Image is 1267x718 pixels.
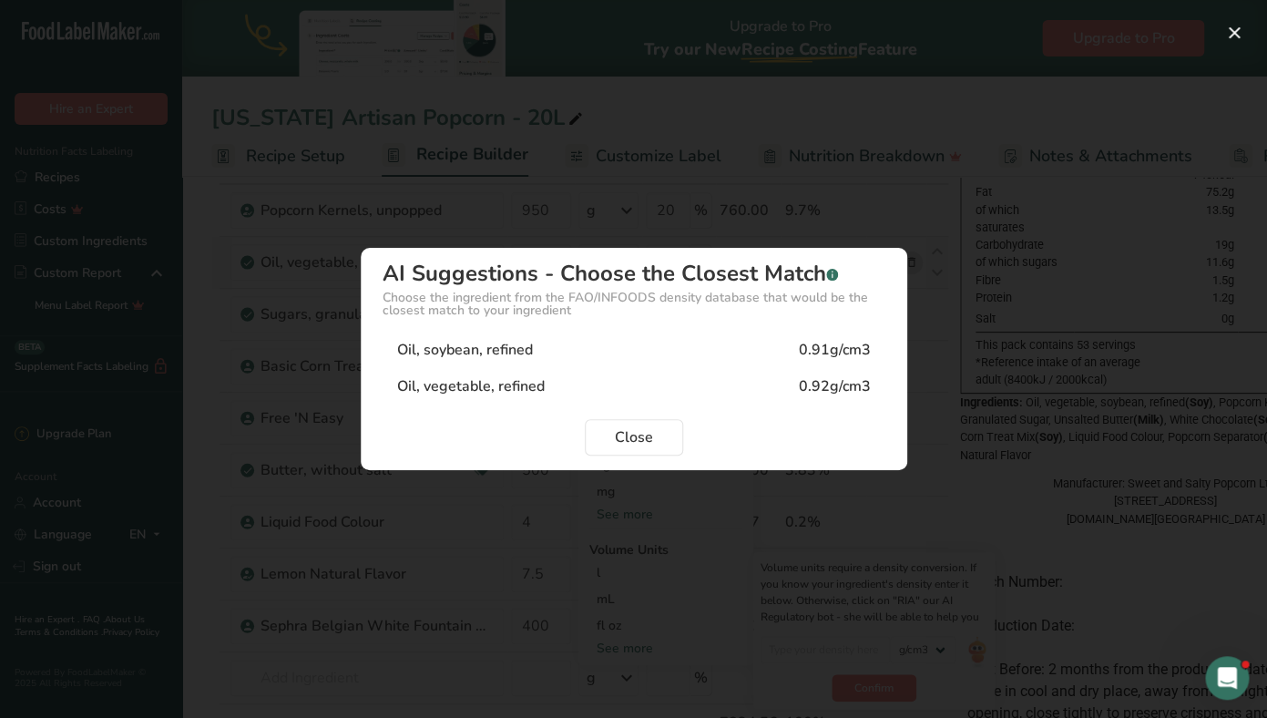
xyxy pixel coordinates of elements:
div: AI Suggestions - Choose the Closest Match [383,262,885,284]
div: Oil, soybean, refined [397,339,533,361]
div: 0.92g/cm3 [799,375,871,397]
div: 0.91g/cm3 [799,339,871,361]
span: Close [615,426,653,448]
iframe: Intercom live chat [1205,656,1249,700]
div: Oil, vegetable, refined [397,375,545,397]
button: Close [585,419,683,456]
div: Choose the ingredient from the FAO/INFOODS density database that would be the closest match to yo... [383,292,885,317]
